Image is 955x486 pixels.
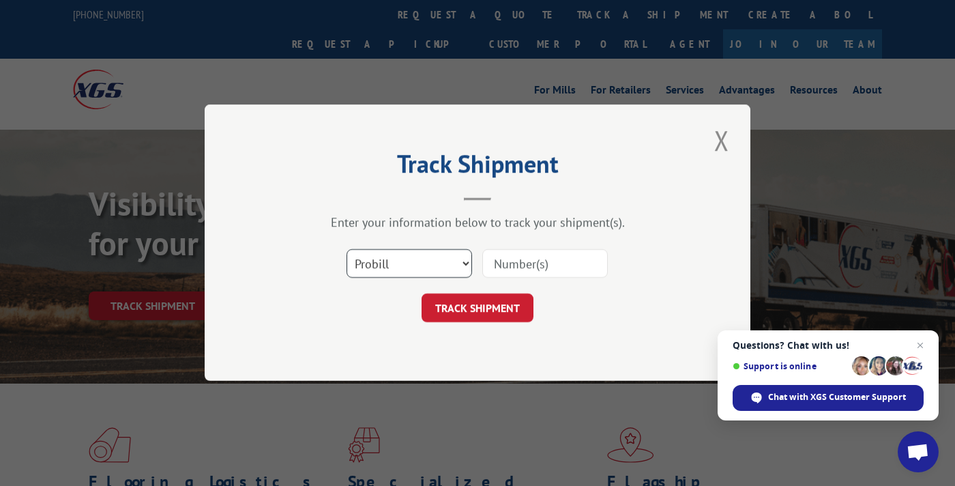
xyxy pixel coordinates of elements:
button: Close modal [710,121,733,159]
a: Open chat [898,431,939,472]
input: Number(s) [482,250,608,278]
span: Chat with XGS Customer Support [768,391,906,403]
button: TRACK SHIPMENT [422,294,533,323]
div: Enter your information below to track your shipment(s). [273,215,682,231]
span: Questions? Chat with us! [733,340,924,351]
span: Chat with XGS Customer Support [733,385,924,411]
span: Support is online [733,361,847,371]
h2: Track Shipment [273,154,682,180]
